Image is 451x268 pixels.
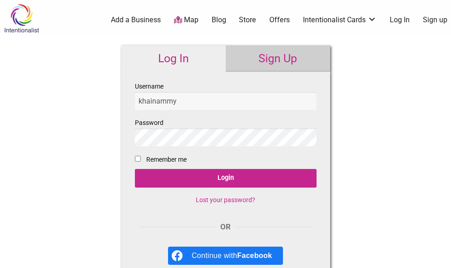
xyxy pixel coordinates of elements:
[135,169,317,188] input: Login
[192,247,272,265] div: Continue with
[269,15,290,25] a: Offers
[135,221,317,233] div: OR
[135,92,317,110] input: Username
[390,15,410,25] a: Log In
[135,117,317,146] label: Password
[196,196,255,203] a: Lost your password?
[212,15,226,25] a: Blog
[226,45,330,72] a: Sign Up
[423,15,447,25] a: Sign up
[111,15,161,25] a: Add a Business
[239,15,256,25] a: Store
[303,15,377,25] a: Intentionalist Cards
[121,45,226,72] a: Log In
[237,252,272,259] b: Facebook
[168,247,283,265] a: Continue with <b>Facebook</b>
[146,154,187,165] label: Remember me
[135,81,317,110] label: Username
[174,15,198,25] a: Map
[135,129,317,146] input: Password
